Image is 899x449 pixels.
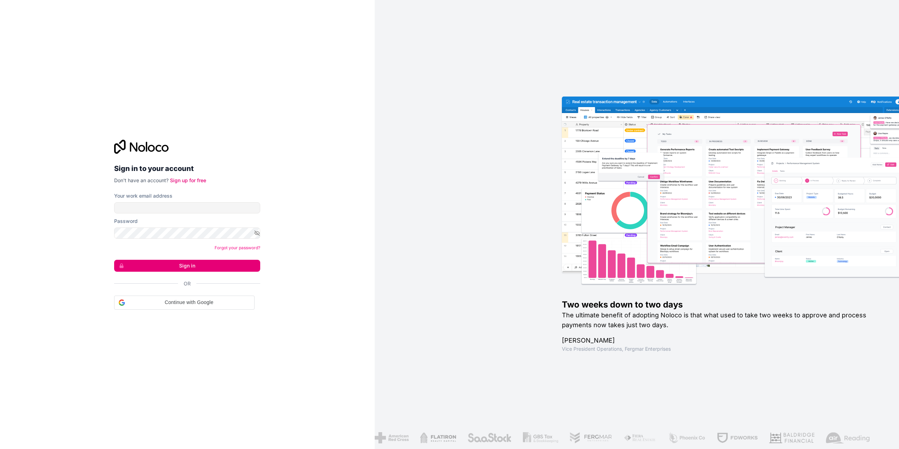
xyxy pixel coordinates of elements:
h2: Sign in to your account [114,162,260,175]
img: /assets/american-red-cross-BAupjrZR.png [374,432,408,443]
img: /assets/baldridge-DxmPIwAm.png [768,432,814,443]
label: Your work email address [114,192,172,199]
span: Continue with Google [128,299,250,306]
img: /assets/airreading-FwAmRzSr.png [825,432,870,443]
a: Sign up for free [170,177,206,183]
button: Sign in [114,260,260,272]
input: Password [114,227,260,239]
span: Don't have an account? [114,177,169,183]
h1: [PERSON_NAME] [562,336,877,345]
input: Email address [114,202,260,213]
h2: The ultimate benefit of adopting Noloco is that what used to take two weeks to approve and proces... [562,310,877,330]
label: Password [114,218,138,225]
img: /assets/fiera-fwj2N5v4.png [623,432,656,443]
img: /assets/saastock-C6Zbiodz.png [467,432,511,443]
img: /assets/fergmar-CudnrXN5.png [569,432,612,443]
span: Or [184,280,191,287]
img: /assets/gbstax-C-GtDUiK.png [522,432,558,443]
h1: Two weeks down to two days [562,299,877,310]
div: Continue with Google [114,296,255,310]
h1: Vice President Operations , Fergmar Enterprises [562,345,877,352]
img: /assets/phoenix-BREaitsQ.png [667,432,705,443]
img: /assets/fdworks-Bi04fVtw.png [716,432,757,443]
a: Forgot your password? [215,245,260,250]
img: /assets/flatiron-C8eUkumj.png [419,432,456,443]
